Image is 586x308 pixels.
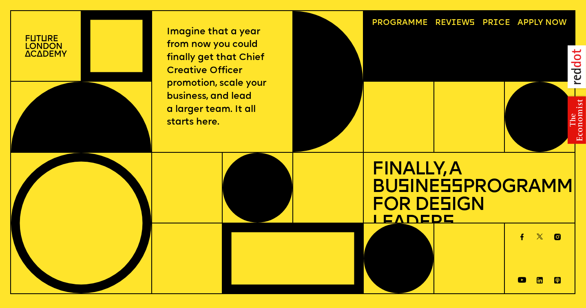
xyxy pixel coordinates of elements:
[372,161,566,232] h1: Finally, a Bu ine Programme for De ign Leader
[167,26,278,129] p: Imagine that a year from now you could finally get that Chief Creative Officer promotion, scale y...
[440,178,462,196] span: ss
[442,214,454,232] span: s
[517,19,523,27] span: A
[368,15,432,31] a: Programme
[513,15,571,31] a: Apply now
[440,196,451,214] span: s
[398,178,409,196] span: s
[402,19,408,27] span: a
[478,15,514,31] a: Price
[431,15,479,31] a: Reviews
